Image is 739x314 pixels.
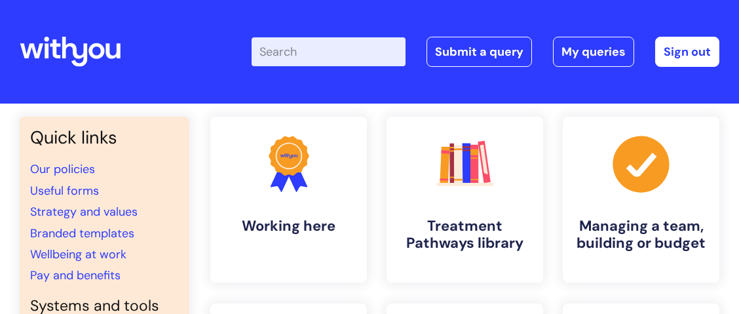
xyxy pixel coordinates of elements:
[563,117,719,283] a: Managing a team, building or budget
[30,204,138,220] a: Strategy and values
[387,117,543,283] a: Treatment Pathways library
[30,127,179,148] h3: Quick links
[553,37,634,67] a: My queries
[655,37,719,67] a: Sign out
[30,183,99,199] a: Useful forms
[573,218,709,252] h4: Managing a team, building or budget
[30,267,121,283] a: Pay and benefits
[397,218,533,252] h4: Treatment Pathways library
[252,37,719,67] div: | -
[426,37,532,67] a: Submit a query
[30,246,126,262] a: Wellbeing at work
[30,226,134,241] a: Branded templates
[210,117,367,283] a: Working here
[30,161,95,177] a: Our policies
[221,218,356,235] h4: Working here
[252,37,406,66] input: Search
